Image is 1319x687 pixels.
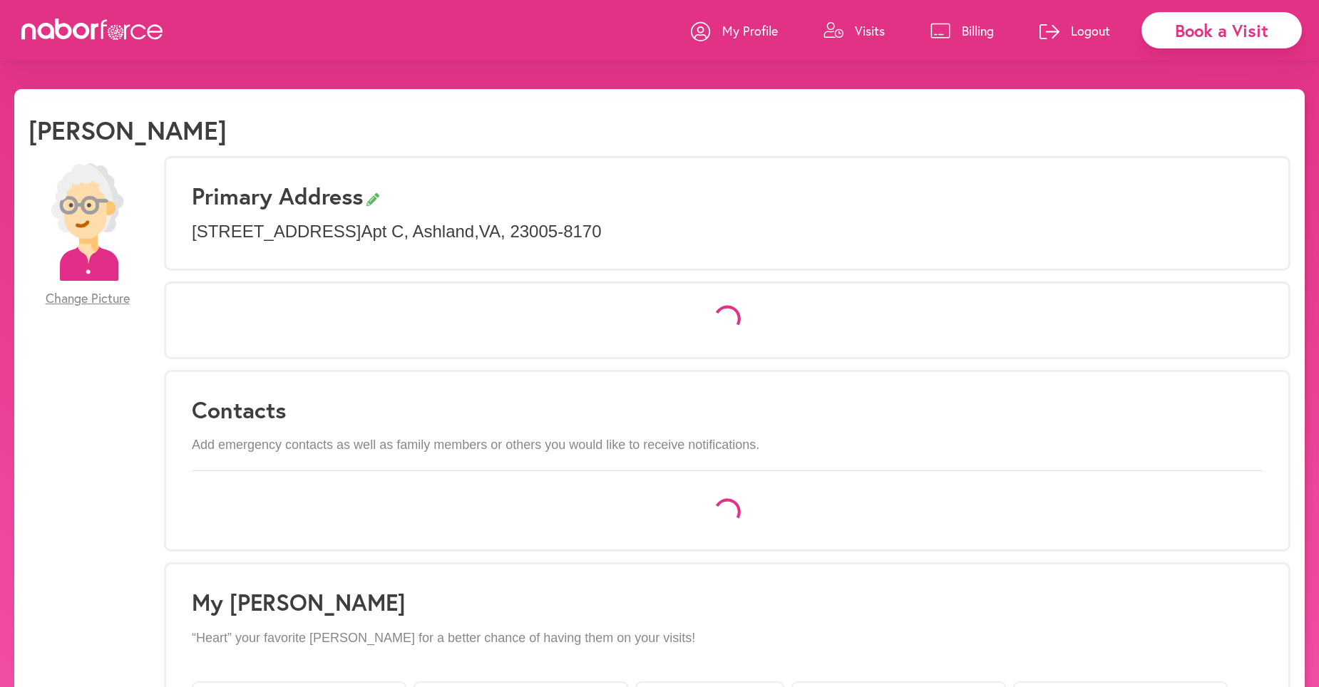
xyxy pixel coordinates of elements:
a: Visits [823,9,885,52]
img: efc20bcf08b0dac87679abea64c1faab.png [29,163,146,281]
h3: Primary Address [192,182,1263,210]
h1: [PERSON_NAME] [29,115,227,145]
p: “Heart” your favorite [PERSON_NAME] for a better chance of having them on your visits! [192,631,1263,646]
h3: Contacts [192,396,1263,423]
p: My Profile [722,22,778,39]
a: Billing [930,9,994,52]
p: Add emergency contacts as well as family members or others you would like to receive notifications. [192,438,1263,453]
p: [STREET_ADDRESS] Apt C , Ashland , VA , 23005-8170 [192,222,1263,242]
a: Logout [1040,9,1110,52]
span: Change Picture [46,291,130,306]
a: My Profile [691,9,778,52]
p: Logout [1071,22,1110,39]
div: Book a Visit [1141,12,1302,48]
p: Billing [962,22,994,39]
p: Visits [855,22,885,39]
h1: My [PERSON_NAME] [192,589,1263,616]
